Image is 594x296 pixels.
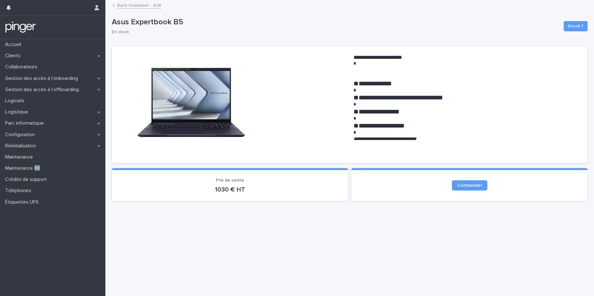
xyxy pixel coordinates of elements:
p: Maintenance [3,154,38,160]
img: dNObMAlvQgsT59beaE9QkB36N62Yd_-nHvEzPqBnkGc [119,54,263,150]
p: Clients [3,53,26,59]
p: Logiciels [3,98,29,104]
span: Stock ? [568,23,583,29]
a: Back toskaleet - 628 [117,1,161,9]
span: Commander [457,183,482,188]
a: Commander [452,180,487,191]
p: En stock [112,29,556,35]
p: Parc informatique [3,120,49,126]
p: Accueil [3,42,26,48]
p: Étiquettes UPS [3,199,44,205]
p: Crédits de support [3,176,52,183]
p: Gestion des accès à l’onboarding [3,75,83,82]
span: Prix de vente [216,178,244,183]
p: Téléphones [3,188,36,194]
img: mTgBEunGTSyRkCgitkcU [5,21,36,34]
p: Gestion des accès à l’offboarding [3,87,84,93]
p: Collaborateurs [3,64,42,70]
p: Réinitialisation [3,143,41,149]
p: Asus Expertbook B5 [112,18,559,27]
p: Configuration [3,132,40,138]
p: 1030 € HT [119,186,340,193]
p: Maintenance 🆕 [3,165,46,171]
button: Stock ? [564,21,588,31]
p: Logistique [3,109,33,115]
